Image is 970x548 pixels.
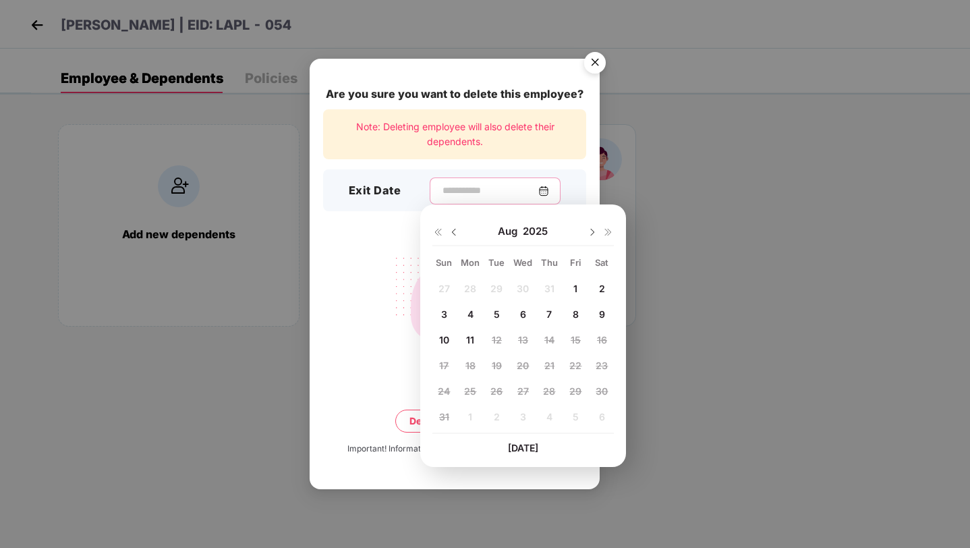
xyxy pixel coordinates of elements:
img: svg+xml;base64,PHN2ZyB4bWxucz0iaHR0cDovL3d3dy53My5vcmcvMjAwMC9zdmciIHdpZHRoPSIxNiIgaGVpZ2h0PSIxNi... [432,227,443,238]
span: 7 [546,308,552,320]
div: Fri [564,256,588,269]
img: svg+xml;base64,PHN2ZyB4bWxucz0iaHR0cDovL3d3dy53My5vcmcvMjAwMC9zdmciIHdpZHRoPSIxNiIgaGVpZ2h0PSIxNi... [603,227,614,238]
span: 2 [599,283,605,294]
span: 3 [441,308,447,320]
img: svg+xml;base64,PHN2ZyB4bWxucz0iaHR0cDovL3d3dy53My5vcmcvMjAwMC9zdmciIHdpZHRoPSIyMjQiIGhlaWdodD0iMT... [379,249,530,354]
img: svg+xml;base64,PHN2ZyBpZD0iRHJvcGRvd24tMzJ4MzIiIHhtbG5zPSJodHRwOi8vd3d3LnczLm9yZy8yMDAwL3N2ZyIgd2... [587,227,598,238]
span: 4 [467,308,474,320]
div: Sun [432,256,456,269]
div: Thu [538,256,561,269]
span: 11 [466,334,474,346]
div: Note: Deleting employee will also delete their dependents. [323,109,586,160]
span: Aug [498,225,523,238]
button: Delete permanently [395,410,514,433]
div: Wed [511,256,535,269]
span: 6 [520,308,526,320]
span: 10 [439,334,449,346]
button: Close [576,46,612,82]
div: Tue [485,256,509,269]
div: Important! Information once deleted, can’t be recovered. [347,443,562,456]
span: 9 [599,308,605,320]
div: Sat [590,256,614,269]
div: Are you sure you want to delete this employee? [323,86,586,103]
span: 5 [494,308,500,320]
img: svg+xml;base64,PHN2ZyB4bWxucz0iaHR0cDovL3d3dy53My5vcmcvMjAwMC9zdmciIHdpZHRoPSI1NiIgaGVpZ2h0PSI1Ni... [576,46,614,84]
span: [DATE] [508,442,538,454]
div: Mon [459,256,482,269]
span: 1 [573,283,577,294]
span: 8 [573,308,579,320]
h3: Exit Date [349,182,401,200]
span: 2025 [523,225,548,238]
img: svg+xml;base64,PHN2ZyBpZD0iRHJvcGRvd24tMzJ4MzIiIHhtbG5zPSJodHRwOi8vd3d3LnczLm9yZy8yMDAwL3N2ZyIgd2... [449,227,459,238]
img: svg+xml;base64,PHN2ZyBpZD0iQ2FsZW5kYXItMzJ4MzIiIHhtbG5zPSJodHRwOi8vd3d3LnczLm9yZy8yMDAwL3N2ZyIgd2... [538,186,549,196]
